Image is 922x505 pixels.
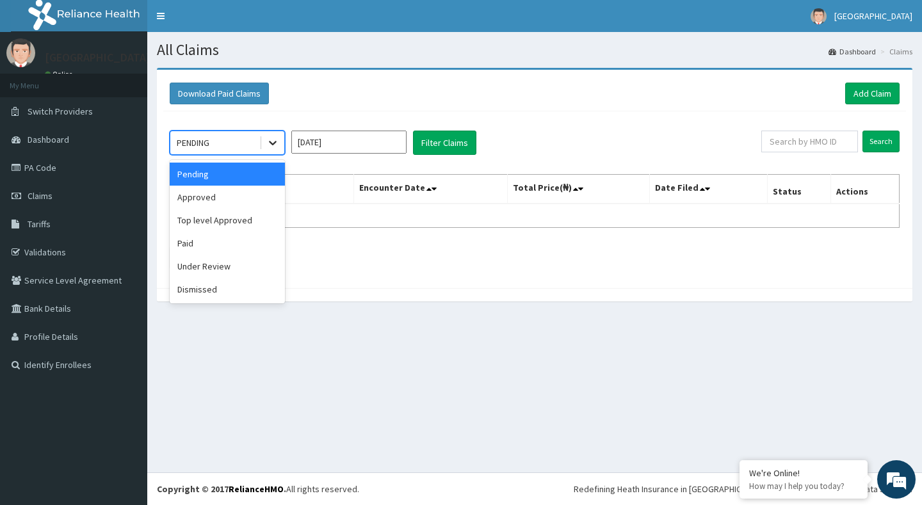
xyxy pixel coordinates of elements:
footer: All rights reserved. [147,472,922,505]
div: Dismissed [170,278,285,301]
th: Actions [830,175,899,204]
a: Dashboard [829,46,876,57]
strong: Copyright © 2017 . [157,483,286,495]
a: RelianceHMO [229,483,284,495]
div: Approved [170,186,285,209]
div: We're Online! [749,467,858,479]
img: User Image [811,8,827,24]
th: Total Price(₦) [507,175,649,204]
div: Top level Approved [170,209,285,232]
span: Claims [28,190,53,202]
span: [GEOGRAPHIC_DATA] [834,10,912,22]
div: Paid [170,232,285,255]
th: Date Filed [649,175,767,204]
th: Encounter Date [353,175,507,204]
a: Add Claim [845,83,900,104]
span: Dashboard [28,134,69,145]
button: Filter Claims [413,131,476,155]
div: PENDING [177,136,209,149]
span: Switch Providers [28,106,93,117]
button: Download Paid Claims [170,83,269,104]
a: Online [45,70,76,79]
div: Pending [170,163,285,186]
div: Redefining Heath Insurance in [GEOGRAPHIC_DATA] using Telemedicine and Data Science! [574,483,912,495]
input: Search by HMO ID [761,131,858,152]
span: Tariffs [28,218,51,230]
input: Search [862,131,900,152]
th: Status [767,175,830,204]
div: Under Review [170,255,285,278]
h1: All Claims [157,42,912,58]
p: [GEOGRAPHIC_DATA] [45,52,150,63]
li: Claims [877,46,912,57]
img: User Image [6,38,35,67]
input: Select Month and Year [291,131,407,154]
p: How may I help you today? [749,481,858,492]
